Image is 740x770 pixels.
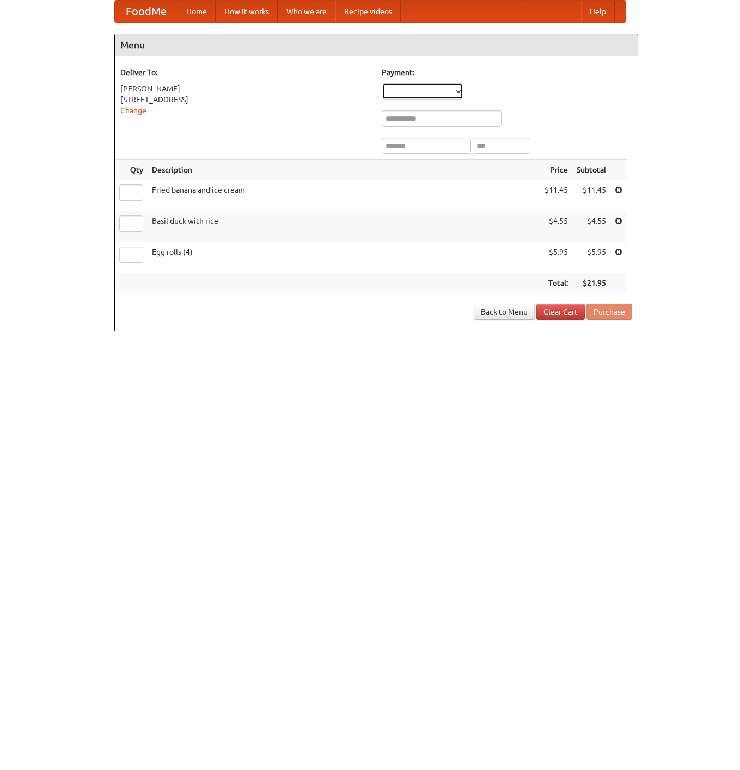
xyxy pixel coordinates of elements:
[335,1,401,22] a: Recipe videos
[540,273,572,293] th: Total:
[536,304,585,320] a: Clear Cart
[115,34,638,56] h4: Menu
[572,242,610,273] td: $5.95
[148,242,540,273] td: Egg rolls (4)
[148,180,540,211] td: Fried banana and ice cream
[115,160,148,180] th: Qty
[540,242,572,273] td: $5.95
[540,211,572,242] td: $4.55
[120,67,371,78] h5: Deliver To:
[474,304,535,320] a: Back to Menu
[115,1,178,22] a: FoodMe
[178,1,216,22] a: Home
[120,94,371,105] div: [STREET_ADDRESS]
[278,1,335,22] a: Who we are
[586,304,632,320] button: Purchase
[120,83,371,94] div: [PERSON_NAME]
[148,211,540,242] td: Basil duck with rice
[540,180,572,211] td: $11.45
[572,273,610,293] th: $21.95
[216,1,278,22] a: How it works
[382,67,632,78] h5: Payment:
[540,160,572,180] th: Price
[572,160,610,180] th: Subtotal
[572,180,610,211] td: $11.45
[120,106,146,115] a: Change
[148,160,540,180] th: Description
[572,211,610,242] td: $4.55
[581,1,615,22] a: Help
